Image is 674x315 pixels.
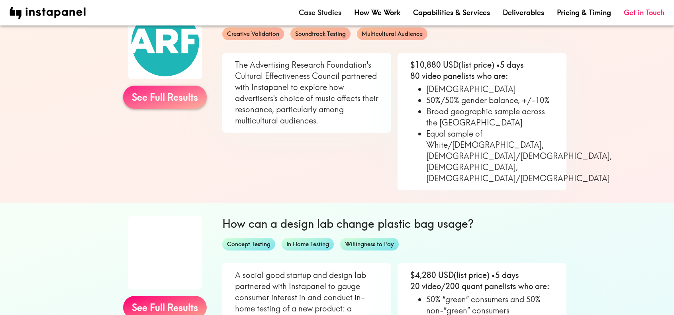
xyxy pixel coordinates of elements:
a: See Full Results [123,86,207,109]
a: Pricing & Timing [557,8,611,18]
li: Broad geographic sample across the [GEOGRAPHIC_DATA] [426,106,554,128]
a: Deliverables [503,8,544,18]
img: Future Meets Present logo [128,216,202,290]
span: In Home Testing [282,240,334,248]
li: [DEMOGRAPHIC_DATA] [426,84,554,95]
h6: How can a design lab change plastic bag usage? [222,216,566,231]
img: ARF logo [128,6,202,79]
span: Creative Validation [222,30,284,38]
span: Soundtrack Testing [290,30,351,38]
img: instapanel [10,7,86,19]
a: Get in Touch [624,8,664,18]
a: Capabilities & Services [413,8,490,18]
span: Multicultural Audience [357,30,427,38]
p: The Advertising Research Foundation's Cultural Effectiveness Council partnered with Instapanel to... [235,59,378,126]
a: Case Studies [299,8,341,18]
a: How We Work [354,8,400,18]
li: Equal sample of White/[DEMOGRAPHIC_DATA], [DEMOGRAPHIC_DATA]/[DEMOGRAPHIC_DATA], [DEMOGRAPHIC_DAT... [426,128,554,184]
p: $4,280 USD (list price) • 5 days 20 video/200 quant panelists who are: [410,270,554,292]
span: Concept Testing [222,240,275,248]
span: Willingness to Pay [340,240,399,248]
li: 50%/50% gender balance, +/-10% [426,95,554,106]
p: $10,880 USD (list price) • 5 days 80 video panelists who are: [410,59,554,82]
